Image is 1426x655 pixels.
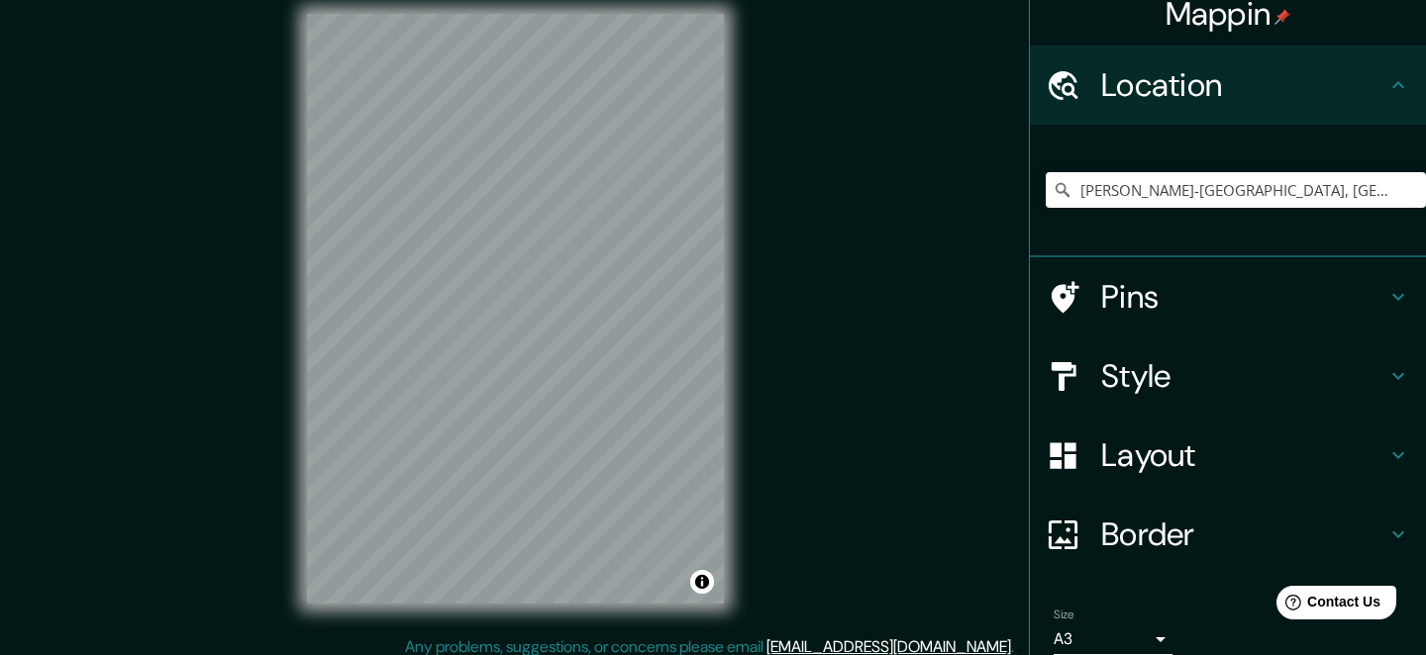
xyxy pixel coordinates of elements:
[1101,356,1386,396] h4: Style
[1101,435,1386,475] h4: Layout
[690,570,714,594] button: Toggle attribution
[1101,515,1386,554] h4: Border
[1030,495,1426,574] div: Border
[1030,257,1426,336] div: Pins
[1030,336,1426,416] div: Style
[1054,623,1172,655] div: A3
[307,14,724,604] canvas: Map
[1250,578,1404,633] iframe: Help widget launcher
[1054,607,1074,623] label: Size
[1046,172,1426,208] input: Pick your city or area
[1274,9,1290,25] img: pin-icon.png
[1101,65,1386,105] h4: Location
[1101,277,1386,317] h4: Pins
[1030,46,1426,125] div: Location
[1030,416,1426,495] div: Layout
